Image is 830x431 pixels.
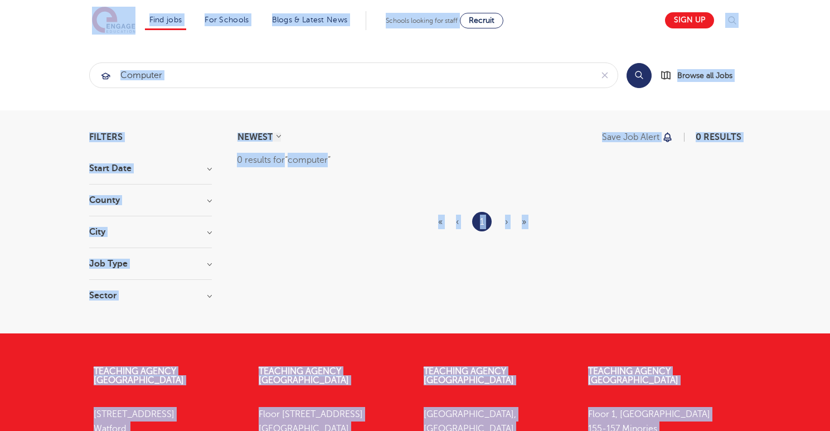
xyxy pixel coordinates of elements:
[480,215,484,229] a: 1
[89,196,212,205] h3: County
[89,227,212,236] h3: City
[469,16,494,25] span: Recruit
[677,69,732,82] span: Browse all Jobs
[592,63,618,88] button: Clear
[272,16,348,24] a: Blogs & Latest News
[696,132,741,142] span: 0 results
[89,291,212,300] h3: Sector
[386,17,458,25] span: Schools looking for staff
[205,16,249,24] a: For Schools
[89,259,212,268] h3: Job Type
[149,16,182,24] a: Find jobs
[665,12,714,28] a: Sign up
[285,155,331,165] q: computer
[89,62,618,88] div: Submit
[438,217,443,227] span: «
[94,366,184,385] a: Teaching Agency [GEOGRAPHIC_DATA]
[627,63,652,88] button: Search
[602,133,674,142] button: Save job alert
[90,63,592,88] input: Submit
[259,366,349,385] a: Teaching Agency [GEOGRAPHIC_DATA]
[460,13,503,28] a: Recruit
[661,69,741,82] a: Browse all Jobs
[89,133,123,142] span: Filters
[588,366,678,385] a: Teaching Agency [GEOGRAPHIC_DATA]
[92,7,135,35] img: Engage Education
[237,153,741,167] div: 0 results for
[602,133,659,142] p: Save job alert
[89,164,212,173] h3: Start Date
[505,217,508,227] span: ›
[424,366,514,385] a: Teaching Agency [GEOGRAPHIC_DATA]
[522,217,526,227] span: »
[456,217,459,227] span: ‹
